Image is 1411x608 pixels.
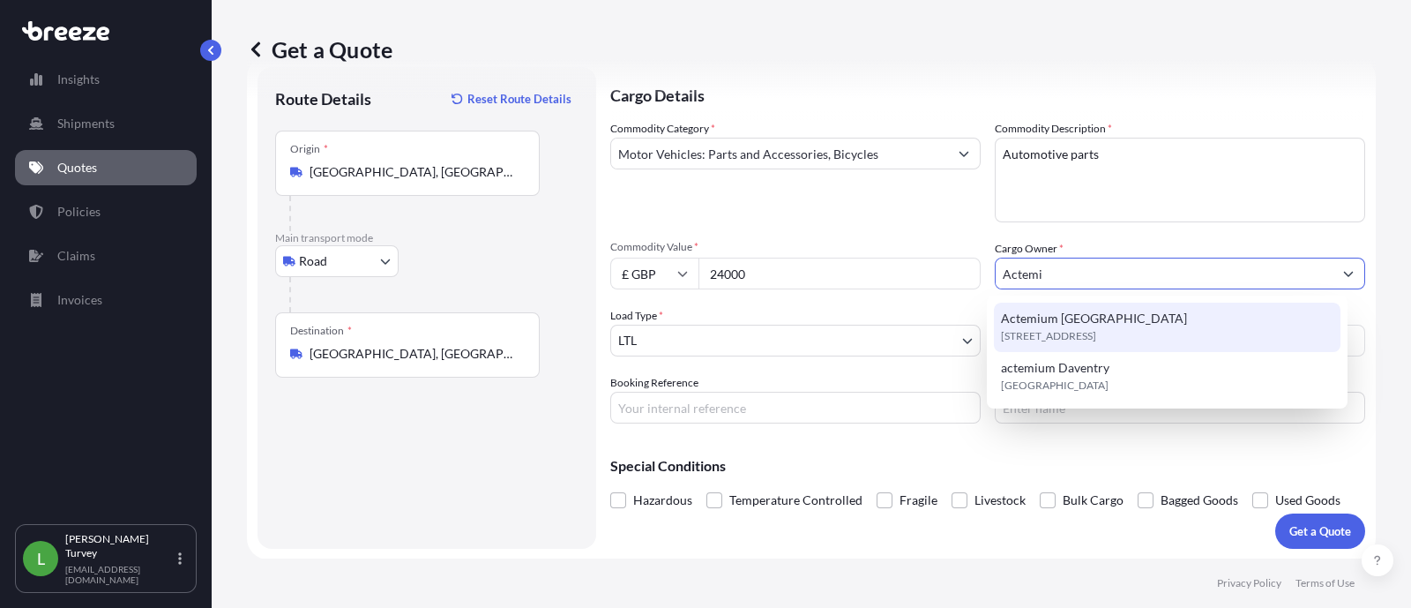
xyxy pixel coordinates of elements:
input: Select a commodity type [611,138,948,169]
p: Special Conditions [610,459,1365,473]
p: Quotes [57,159,97,176]
p: Privacy Policy [1217,576,1281,590]
p: Claims [57,247,95,265]
span: Commodity Value [610,240,981,254]
p: Get a Quote [1289,522,1351,540]
span: Road [299,252,327,270]
input: Type amount [698,258,981,289]
label: Commodity Description [995,120,1112,138]
button: Show suggestions [948,138,980,169]
span: Livestock [974,487,1026,514]
p: [PERSON_NAME] Turvey [65,532,175,560]
input: Origin [310,163,518,181]
label: Commodity Category [610,120,715,138]
label: Cargo Owner [995,240,1064,258]
p: [EMAIL_ADDRESS][DOMAIN_NAME] [65,564,175,585]
span: Actemium [GEOGRAPHIC_DATA] [1001,310,1187,327]
span: actemium Daventry [1001,359,1109,377]
button: Show suggestions [1333,258,1364,289]
p: Shipments [57,115,115,132]
p: Invoices [57,291,102,309]
p: Route Details [275,88,371,109]
p: Policies [57,203,101,221]
span: LTL [618,332,637,349]
div: Suggestions [994,303,1340,402]
span: [STREET_ADDRESS] [1001,327,1096,345]
input: Destination [310,345,518,363]
span: [GEOGRAPHIC_DATA] [1001,377,1109,394]
p: Reset Route Details [467,90,571,108]
span: L [37,550,45,567]
span: Temperature Controlled [729,487,862,514]
p: Main transport mode [275,231,579,245]
p: Get a Quote [247,35,392,64]
span: Used Goods [1275,487,1340,514]
span: Bagged Goods [1161,487,1238,514]
p: Terms of Use [1295,576,1355,590]
button: Select transport [275,245,399,277]
div: Origin [290,142,328,156]
label: Booking Reference [610,374,698,392]
span: Fragile [900,487,937,514]
span: Hazardous [633,487,692,514]
input: Your internal reference [610,392,981,424]
input: Full name [996,258,1333,289]
span: Load Type [610,307,663,325]
span: Bulk Cargo [1063,487,1124,514]
p: Insights [57,71,100,88]
div: Destination [290,324,352,338]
